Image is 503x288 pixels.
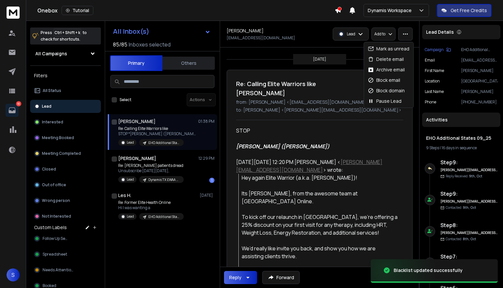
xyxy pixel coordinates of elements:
[425,58,435,63] p: Email
[236,99,403,105] p: from: [PERSON_NAME] <[EMAIL_ADDRESS][DOMAIN_NAME]>
[440,158,498,166] h6: Step 9 :
[441,145,477,151] span: 16 days in sequence
[200,193,214,198] p: [DATE]
[110,55,162,71] button: Primary
[42,182,66,188] p: Out of office
[198,119,214,124] p: 01:38 PM
[118,163,184,168] p: Re: [PERSON_NAME] patients dread
[127,214,134,219] p: Lead
[35,50,67,57] h1: All Campaigns
[148,177,180,182] p: Dynamis TX EWAA Google Only - Newly Warmed
[42,135,74,140] p: Meeting Booked
[461,47,498,52] p: EHO Additional States 09_25
[129,41,171,48] h3: Inboxes selected
[43,267,73,273] span: Needs Attention
[53,29,81,36] span: Ctrl + Shift + k
[368,77,400,83] div: Block email
[425,47,444,52] p: Campaign
[451,7,487,14] p: Get Free Credits
[42,119,63,125] p: Interested
[446,237,476,242] p: Contacted
[440,221,498,229] h6: Step 8 :
[461,79,498,84] p: [GEOGRAPHIC_DATA]
[463,237,476,241] span: 8th, Oct
[461,99,498,105] p: [PHONE_NUMBER]
[113,41,127,48] span: 85 / 85
[426,135,496,141] h1: EHO Additional States 09_25
[242,189,398,205] div: Its [PERSON_NAME], from the awesome team at [GEOGRAPHIC_DATA] Online.
[127,140,134,145] p: Lead
[7,268,20,281] span: S
[120,97,131,102] label: Select
[461,89,498,94] p: [PERSON_NAME]
[422,113,500,127] div: Activities
[236,127,398,135] div: STOP
[236,143,329,150] em: [PERSON_NAME] ([PERSON_NAME])
[43,252,67,257] span: Spreadsheet
[209,178,214,183] div: 1
[118,200,184,205] p: Re: Former Elite Health Online
[262,271,300,284] button: Forward
[37,6,335,15] div: Onebox
[347,31,355,37] p: Lead
[162,56,215,70] button: Others
[118,118,156,125] h1: [PERSON_NAME]
[34,224,67,231] h3: Custom Labels
[42,198,70,203] p: Wrong person
[43,88,61,93] p: All Status
[236,79,361,98] h1: Re: Calling Elite Warriors like [PERSON_NAME]
[227,35,295,41] p: [EMAIL_ADDRESS][DOMAIN_NAME]
[440,230,498,235] h6: [PERSON_NAME][EMAIL_ADDRESS][DOMAIN_NAME]
[368,7,414,14] p: Dynamis Workspace
[463,205,476,210] span: 9th, Oct
[440,199,498,204] h6: [PERSON_NAME][EMAIL_ADDRESS][DOMAIN_NAME]
[425,68,444,73] p: First Name
[16,101,21,106] p: 10
[118,131,197,136] p: STOP *[PERSON_NAME] ([PERSON_NAME])* On
[368,87,405,94] div: Block domain
[469,174,482,178] span: 9th, Oct
[461,68,498,73] p: [PERSON_NAME]
[118,155,156,162] h1: [PERSON_NAME]
[368,66,405,73] div: Archive email
[426,29,454,35] p: Lead Details
[461,58,498,63] p: [EMAIL_ADDRESS][DOMAIN_NAME]
[440,253,498,261] h6: Step 7 :
[368,45,409,52] div: Mark as unread
[198,156,214,161] p: 12:29 PM
[127,177,134,182] p: Lead
[30,71,101,80] h3: Filters
[426,145,439,151] span: 9 Steps
[425,99,436,105] p: Phone
[227,27,264,34] h1: [PERSON_NAME]
[118,192,131,199] h1: Les H.
[374,31,385,37] p: Add to
[440,168,498,172] h6: [PERSON_NAME][EMAIL_ADDRESS][DOMAIN_NAME]
[446,205,476,210] p: Contacted
[242,174,398,182] div: Hey again Elite Warrior (a.k.a. [PERSON_NAME])!
[236,107,403,113] p: to: [PERSON_NAME] <[PERSON_NAME][EMAIL_ADDRESS][DOMAIN_NAME]>
[440,190,498,198] h6: Step 9 :
[242,213,398,237] div: To kick off our relaunch in [GEOGRAPHIC_DATA], we’re offering a 25% discount on your first visit ...
[42,167,56,172] p: Closed
[118,168,184,173] p: Unsubscribe [DATE][DATE],
[43,236,69,241] span: Follow Up Sent
[118,205,184,210] p: Hi I was wanting a
[42,104,51,109] p: Lead
[62,6,93,15] button: Tutorial
[118,126,197,131] p: Re: Calling Elite Warriors like
[42,214,71,219] p: Not Interested
[425,89,444,94] p: Last Name
[148,214,180,219] p: EHO Additional States 09_25
[242,244,398,260] div: We’d really like invite you back, and show you how we are assisting clients thrive.
[313,57,326,62] p: [DATE]
[446,174,482,179] p: Reply Received
[236,158,398,174] div: [DATE][DATE] 12:20 PM [PERSON_NAME] < > wrote:
[425,79,440,84] p: location
[41,29,87,43] p: Press to check for shortcuts.
[42,151,81,156] p: Meeting Completed
[229,274,241,281] div: Reply
[148,140,180,145] p: EHO Additional States 09_25
[368,56,404,63] div: Delete email
[113,28,149,35] h1: All Inbox(s)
